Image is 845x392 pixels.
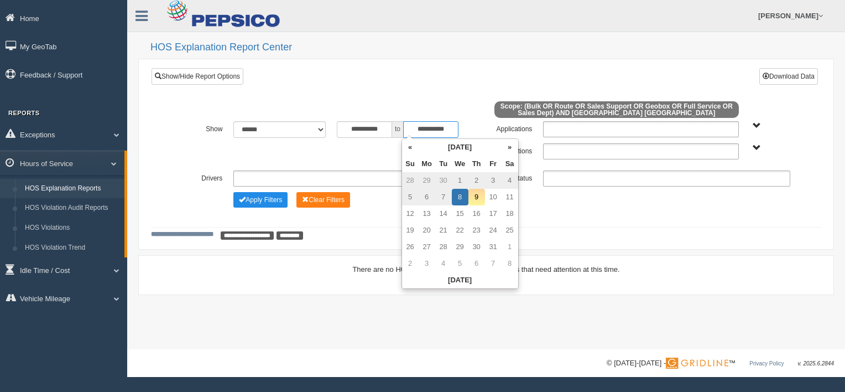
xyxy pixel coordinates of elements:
td: 28 [435,239,452,255]
a: HOS Violation Audit Reports [20,198,124,218]
a: HOS Violations [20,218,124,238]
td: 18 [502,205,518,222]
td: 29 [419,172,435,189]
td: 25 [502,222,518,239]
th: We [452,156,468,172]
td: 6 [468,255,485,272]
th: Th [468,156,485,172]
td: 4 [502,172,518,189]
th: [DATE] [419,139,502,156]
td: 5 [402,189,419,205]
td: 2 [468,172,485,189]
th: » [502,139,518,156]
td: 12 [402,205,419,222]
td: 1 [452,172,468,189]
td: 14 [435,205,452,222]
td: 3 [485,172,502,189]
td: 7 [485,255,502,272]
td: 19 [402,222,419,239]
div: There are no HOS Violations or Explanation Reports that need attention at this time. [151,264,821,275]
td: 28 [402,172,419,189]
th: Mo [419,156,435,172]
td: 1 [502,239,518,255]
td: 2 [402,255,419,272]
label: Applications [486,121,538,135]
td: 27 [419,239,435,255]
div: © [DATE]-[DATE] - ™ [607,358,834,369]
td: 26 [402,239,419,255]
span: v. 2025.6.2844 [798,360,834,367]
td: 30 [468,239,485,255]
td: 5 [452,255,468,272]
td: 6 [419,189,435,205]
td: 11 [502,189,518,205]
td: 4 [435,255,452,272]
td: 24 [485,222,502,239]
th: « [402,139,419,156]
a: HOS Violation Trend [20,238,124,258]
span: to [392,121,403,138]
td: 10 [485,189,502,205]
td: 22 [452,222,468,239]
td: 15 [452,205,468,222]
td: 31 [485,239,502,255]
th: [DATE] [402,272,518,288]
label: Show [176,121,228,135]
h2: HOS Explanation Report Center [150,42,834,53]
td: 3 [419,255,435,272]
td: 13 [419,205,435,222]
th: Tu [435,156,452,172]
td: 9 [468,189,485,205]
a: Privacy Policy [749,360,784,367]
a: HOS Explanation Reports [20,179,124,199]
td: 21 [435,222,452,239]
img: Gridline [666,358,728,369]
a: Show/Hide Report Options [152,68,243,85]
th: Su [402,156,419,172]
td: 23 [468,222,485,239]
td: 7 [435,189,452,205]
td: 8 [452,189,468,205]
button: Download Data [759,68,818,85]
td: 17 [485,205,502,222]
label: Drivers [176,171,228,184]
td: 16 [468,205,485,222]
th: Fr [485,156,502,172]
td: 8 [502,255,518,272]
button: Change Filter Options [233,192,288,208]
span: Scope: (Bulk OR Route OR Sales Support OR Geobox OR Full Service OR Sales Dept) AND [GEOGRAPHIC_D... [494,101,739,118]
button: Change Filter Options [296,192,350,208]
td: 20 [419,222,435,239]
th: Sa [502,156,518,172]
td: 29 [452,239,468,255]
td: 30 [435,172,452,189]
